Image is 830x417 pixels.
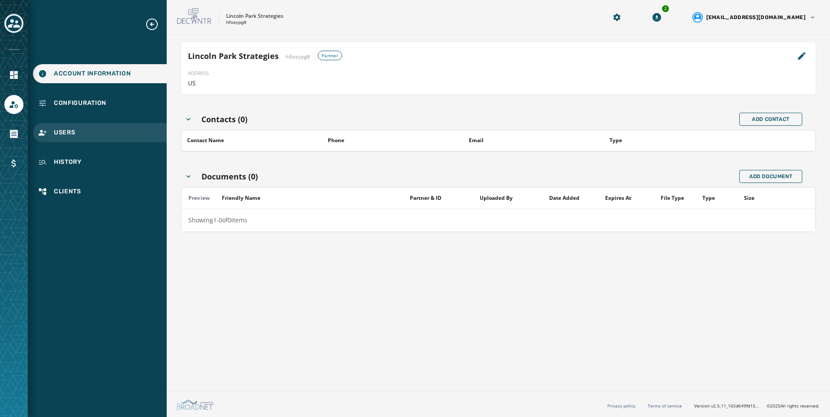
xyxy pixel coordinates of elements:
[661,4,670,13] div: 2
[741,191,758,205] button: Sort by [object Object]
[201,113,247,125] h4: Contacts (0)
[699,191,718,205] button: Sort by [object Object]
[188,70,209,77] span: ADDRESS
[4,154,23,173] a: Navigate to Billing
[218,191,264,205] button: Sort by [object Object]
[226,20,247,26] p: hfoaypg8
[406,191,445,205] button: Sort by [object Object]
[795,49,809,63] button: Edit Partner Details
[33,153,167,172] a: Navigate to History
[749,173,792,180] span: Add Document
[188,79,196,88] span: US
[184,134,227,147] button: Sort by [object Object]
[188,216,247,224] span: Showing 1 - 0 of 0 items
[602,191,635,205] button: Sort by [object Object]
[188,50,279,62] h4: Lincoln Park Strategies
[54,128,76,137] span: Users
[188,195,216,202] div: Preview
[286,53,310,60] span: hfoaypg8
[318,51,342,60] div: Partner
[4,95,23,114] a: Navigate to Account
[739,170,802,183] button: Add Document
[711,403,760,409] span: v2.5.11_165d649fd1592c218755210ebffa1e5a55c3084e
[226,13,283,20] p: Lincoln Park Strategies
[767,403,820,409] span: © 2025 All rights reserved.
[739,113,802,126] button: Add Contact
[607,403,636,409] a: Privacy policy
[54,99,106,108] span: Configuration
[706,14,806,21] span: [EMAIL_ADDRESS][DOMAIN_NAME]
[609,10,625,25] button: Manage global settings
[33,182,167,201] a: Navigate to Clients
[465,134,487,147] button: Sort by [object Object]
[54,187,81,196] span: Clients
[606,134,626,147] button: Sort by [object Object]
[33,123,167,142] a: Navigate to Users
[649,10,665,25] button: Download Menu
[54,158,82,166] span: History
[752,116,790,123] span: Add Contact
[689,9,820,26] button: User settings
[33,94,167,113] a: Navigate to Configuration
[4,65,23,85] a: Navigate to Home
[4,14,23,33] button: Toggle account select drawer
[694,403,760,409] span: Version
[145,17,166,31] button: Expand sub nav menu
[33,64,167,83] a: Navigate to Account Information
[657,191,688,205] button: Sort by [object Object]
[324,134,348,147] button: Sort by [object Object]
[648,403,682,409] a: Terms of service
[201,170,258,182] h4: Documents (0)
[54,69,131,78] span: Account Information
[4,124,23,143] a: Navigate to Orders
[476,191,516,205] button: Sort by [object Object]
[546,191,583,205] button: Sort by [object Object]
